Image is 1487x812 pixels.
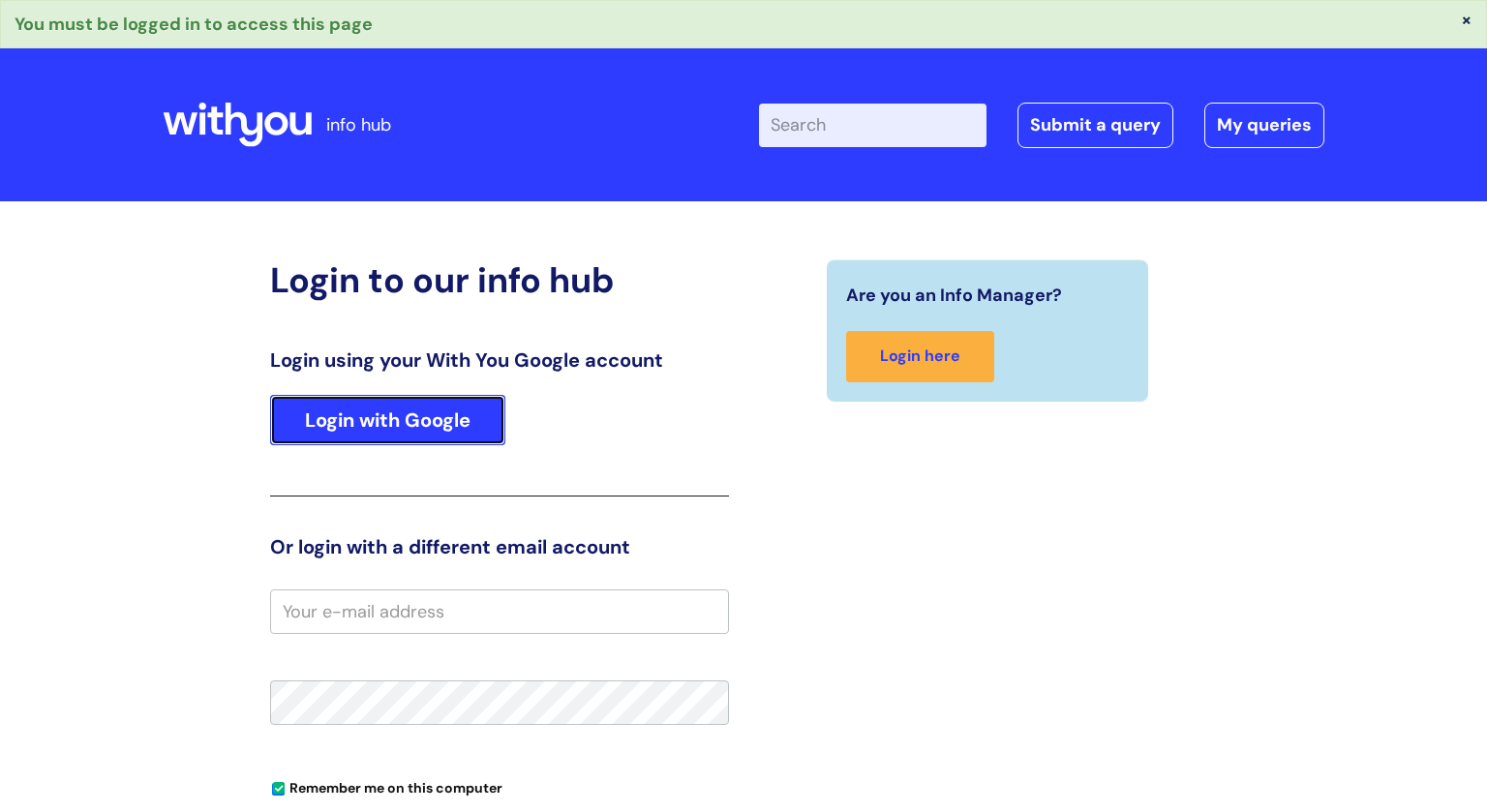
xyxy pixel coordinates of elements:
input: Search [759,104,986,146]
a: Login with Google [270,395,505,445]
span: Are you an Info Manager? [846,280,1062,311]
h3: Or login with a different email account [270,535,729,558]
a: My queries [1204,103,1324,147]
h3: Login using your With You Google account [270,348,729,372]
div: You can uncheck this option if you're logging in from a shared device [270,771,729,802]
h2: Login to our info hub [270,259,729,301]
input: Remember me on this computer [272,783,285,796]
button: × [1461,11,1472,28]
a: Submit a query [1017,103,1173,147]
a: Login here [846,331,994,382]
label: Remember me on this computer [270,775,502,797]
p: info hub [326,109,391,140]
input: Your e-mail address [270,589,729,634]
